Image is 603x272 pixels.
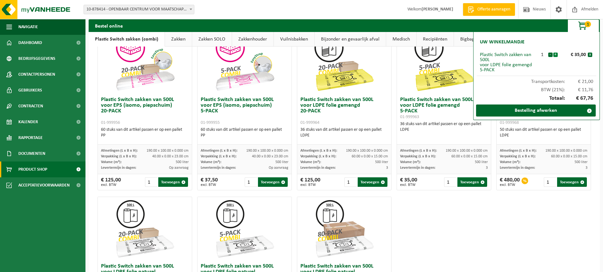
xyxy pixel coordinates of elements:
[252,155,288,158] span: 40.00 x 0.00 x 23.00 cm
[192,32,232,47] a: Zakken SOLO
[585,21,591,27] span: 1
[454,32,483,47] a: Bigbags
[400,149,437,153] span: Afmetingen (L x B x H):
[313,30,376,94] img: 01-999964
[18,51,55,66] span: Bedrijfsgegevens
[500,155,536,158] span: Verpakking (L x B x H):
[568,19,599,32] button: 1
[300,177,320,187] div: € 125,00
[300,149,337,153] span: Afmetingen (L x B x H):
[201,166,236,170] span: Levertermijn in dagen:
[575,160,587,164] span: 500 liter
[500,127,587,138] div: 50 stuks van dit artikel passen er op een pallet
[113,197,177,260] img: 01-999961
[444,177,457,187] input: 1
[300,166,336,170] span: Levertermijn in dagen:
[315,32,386,47] a: Bijzonder en gevaarlijk afval
[101,133,189,138] div: PP
[84,5,194,14] span: 10-878414 - OPENBAAR CENTRUM VOOR MAATSCHAPPELIJK WELZIJN VAN HAMME - HAMME
[246,149,288,153] span: 190.00 x 100.00 x 0.000 cm
[300,183,320,187] span: excl. BTW
[346,149,388,153] span: 190.00 x 100.00 x 0.000 cm
[101,160,122,164] span: Volume (m³):
[400,121,488,133] div: 36 stuks van dit artikel passen er op een pallet
[446,149,488,153] span: 190.00 x 100.00 x 0.000 cm
[480,52,537,73] div: Plastic Switch zakken van 500L voor LDPE folie gemengd 5-PACK
[147,149,189,153] span: 190.00 x 100.00 x 0.000 cm
[113,30,177,94] img: 01-999956
[548,53,553,57] button: -
[101,149,138,153] span: Afmetingen (L x B x H):
[89,19,129,32] h2: Bestel online
[375,160,388,164] span: 500 liter
[145,177,158,187] input: 1
[559,52,588,57] div: € 35,00
[300,127,388,138] div: 36 stuks van dit artikel passen er op een pallet
[274,32,314,47] a: Vuilnisbakken
[463,3,515,16] a: Offerte aanvragen
[258,177,288,187] button: Toevoegen
[565,79,594,84] span: € 21,00
[300,155,336,158] span: Verpakking (L x B x H):
[400,166,435,170] span: Levertermijn in dagen:
[500,160,520,164] span: Volume (m³):
[18,161,47,177] span: Product Shop
[89,32,165,47] a: Plastic Switch zakken (combi)
[553,53,558,57] button: +
[477,76,596,84] div: Transportkosten:
[500,183,520,187] span: excl. BTW
[476,104,596,117] a: Bestelling afwerken
[451,155,488,158] span: 60.00 x 0.00 x 15.00 cm
[500,166,535,170] span: Levertermijn in dagen:
[101,120,120,125] span: 01-999956
[551,155,587,158] span: 60.00 x 0.00 x 15.00 cm
[486,166,488,170] span: 3
[476,6,512,13] span: Offerte aanvragen
[213,197,276,260] img: 01-999960
[565,87,594,92] span: € 11,76
[201,97,288,125] h3: Plastic Switch zakken van 500L voor EPS (isomo, piepschuim) 5-PACK
[586,166,587,170] span: 3
[400,115,419,119] span: 01-999963
[477,84,596,92] div: BTW (21%):
[400,97,488,120] h3: Plastic Switch zakken van 500L voor LDPE folie gemengd 5-PACK
[386,166,388,170] span: 3
[400,177,417,187] div: € 35,00
[344,177,357,187] input: 1
[313,197,376,260] img: 01-999970
[500,149,537,153] span: Afmetingen (L x B x H):
[386,32,416,47] a: Medisch
[201,183,218,187] span: excl. BTW
[18,130,43,146] span: Rapportage
[537,52,548,57] div: 1
[477,92,596,104] div: Totaal:
[400,160,421,164] span: Volume (m³):
[588,53,592,57] button: x
[18,82,42,98] span: Gebruikers
[544,177,557,187] input: 1
[201,120,220,125] span: 01-999955
[400,155,436,158] span: Verpakking (L x B x H):
[422,7,453,12] strong: [PERSON_NAME]
[500,177,520,187] div: € 480,00
[101,166,136,170] span: Levertermijn in dagen:
[101,127,189,138] div: 60 stuks van dit artikel passen er op een pallet
[477,35,528,49] h2: Uw winkelmandje
[101,155,137,158] span: Verpakking (L x B x H):
[557,177,587,187] button: Toevoegen
[18,98,43,114] span: Contracten
[101,97,189,125] h3: Plastic Switch zakken van 500L voor EPS (isomo, piepschuim) 20-PACK
[417,32,454,47] a: Recipiënten
[457,177,487,187] button: Toevoegen
[165,32,192,47] a: Zakken
[400,183,417,187] span: excl. BTW
[18,66,55,82] span: Contactpersonen
[176,160,189,164] span: 500 liter
[500,120,519,125] span: 01-999968
[213,30,276,94] img: 01-999955
[269,166,288,170] span: Op aanvraag
[18,177,70,193] span: Acceptatievoorwaarden
[201,177,218,187] div: € 37,50
[300,97,388,125] h3: Plastic Switch zakken van 500L voor LDPE folie gemengd 20-PACK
